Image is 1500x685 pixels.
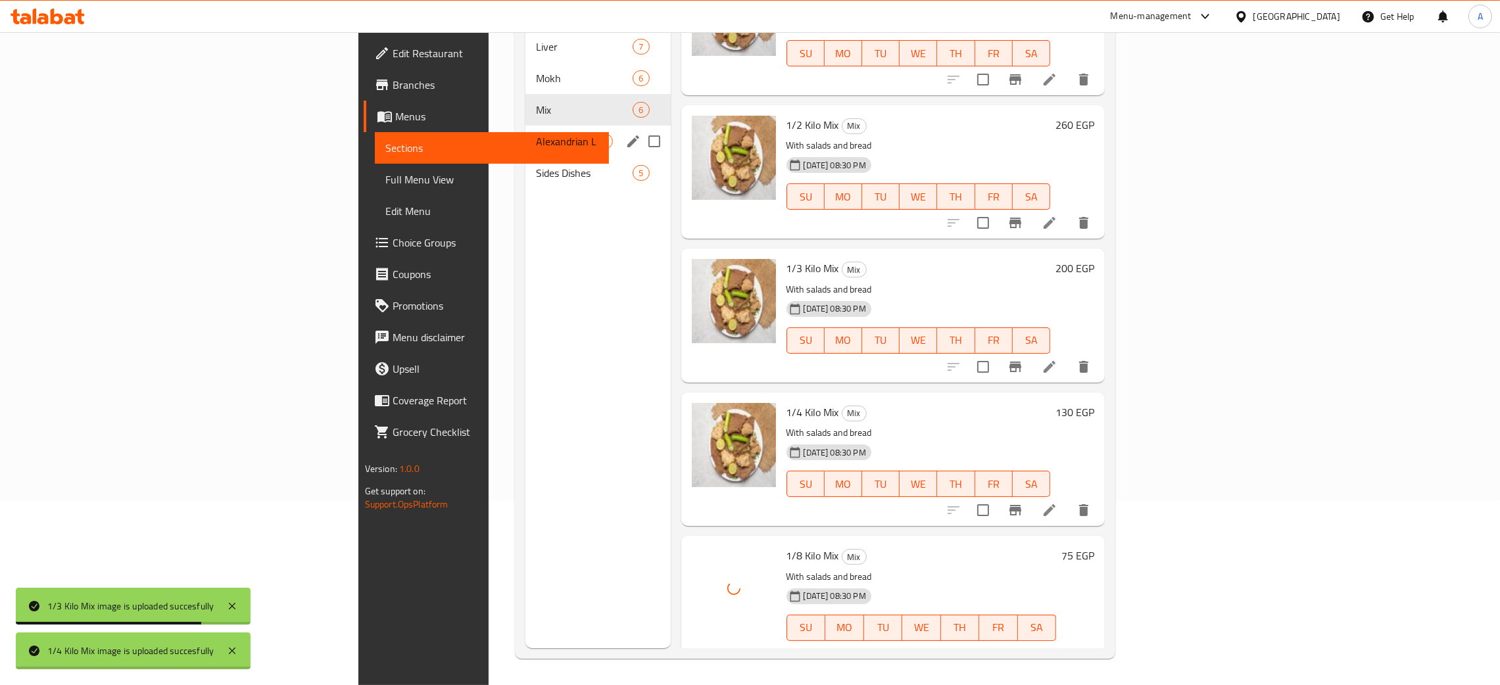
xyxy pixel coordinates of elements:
[1000,494,1031,526] button: Branch-specific-item
[633,102,649,118] div: items
[969,66,997,93] span: Select to update
[825,327,862,354] button: MO
[980,331,1007,350] span: FR
[867,187,894,206] span: TU
[830,331,857,350] span: MO
[786,425,1051,441] p: With salads and bread
[633,72,648,85] span: 6
[1068,494,1100,526] button: delete
[1068,638,1100,670] button: delete
[969,209,997,237] span: Select to update
[942,331,969,350] span: TH
[842,262,867,277] div: Mix
[862,327,900,354] button: TU
[525,26,670,194] nav: Menu sections
[842,550,866,565] span: Mix
[792,618,820,637] span: SU
[825,40,862,66] button: MO
[1018,615,1057,641] button: SA
[47,644,214,658] div: 1/4 Kilo Mix image is uploaded succesfully
[869,618,898,637] span: TU
[1042,72,1057,87] a: Edit menu item
[786,546,839,565] span: 1/8 Kilo Mix
[941,615,980,641] button: TH
[1000,64,1031,95] button: Branch-specific-item
[969,496,997,524] span: Select to update
[1013,40,1050,66] button: SA
[842,118,867,134] div: Mix
[786,183,825,210] button: SU
[525,157,670,189] div: Sides Dishes5
[786,471,825,497] button: SU
[364,69,609,101] a: Branches
[1042,215,1057,231] a: Edit menu item
[798,159,871,172] span: [DATE] 08:30 PM
[1000,638,1031,670] button: Branch-specific-item
[786,137,1051,154] p: With salads and bread
[1018,44,1045,63] span: SA
[525,126,670,157] div: Alexandrian Liver5edit
[937,183,975,210] button: TH
[792,331,819,350] span: SU
[905,187,932,206] span: WE
[375,132,609,164] a: Sections
[798,590,871,602] span: [DATE] 08:30 PM
[798,446,871,459] span: [DATE] 08:30 PM
[633,39,649,55] div: items
[786,258,839,278] span: 1/3 Kilo Mix
[1068,64,1100,95] button: delete
[1013,183,1050,210] button: SA
[980,475,1007,494] span: FR
[900,327,937,354] button: WE
[975,471,1013,497] button: FR
[536,133,596,149] span: Alexandrian Liver
[1013,327,1050,354] button: SA
[633,70,649,86] div: items
[536,102,633,118] span: Mix
[937,327,975,354] button: TH
[786,569,1057,585] p: With salads and bread
[692,403,776,487] img: 1/4 Kilo Mix
[862,40,900,66] button: TU
[946,618,975,637] span: TH
[905,475,932,494] span: WE
[1000,207,1031,239] button: Branch-specific-item
[830,44,857,63] span: MO
[692,116,776,200] img: 1/2 Kilo Mix
[385,203,598,219] span: Edit Menu
[393,235,598,250] span: Choice Groups
[364,258,609,290] a: Coupons
[786,40,825,66] button: SU
[975,183,1013,210] button: FR
[900,183,937,210] button: WE
[364,37,609,69] a: Edit Restaurant
[1042,502,1057,518] a: Edit menu item
[393,361,598,377] span: Upsell
[798,302,871,315] span: [DATE] 08:30 PM
[375,164,609,195] a: Full Menu View
[842,262,866,277] span: Mix
[1068,207,1100,239] button: delete
[1018,187,1045,206] span: SA
[1000,351,1031,383] button: Branch-specific-item
[980,187,1007,206] span: FR
[1013,471,1050,497] button: SA
[980,44,1007,63] span: FR
[786,402,839,422] span: 1/4 Kilo Mix
[900,40,937,66] button: WE
[623,131,643,151] button: edit
[942,187,969,206] span: TH
[942,475,969,494] span: TH
[525,62,670,94] div: Mokh6
[825,471,862,497] button: MO
[1018,475,1045,494] span: SA
[867,331,894,350] span: TU
[1055,116,1094,134] h6: 260 EGP
[867,475,894,494] span: TU
[596,133,612,149] div: items
[525,94,670,126] div: Mix6
[984,618,1013,637] span: FR
[393,45,598,61] span: Edit Restaurant
[365,483,425,500] span: Get support on:
[364,416,609,448] a: Grocery Checklist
